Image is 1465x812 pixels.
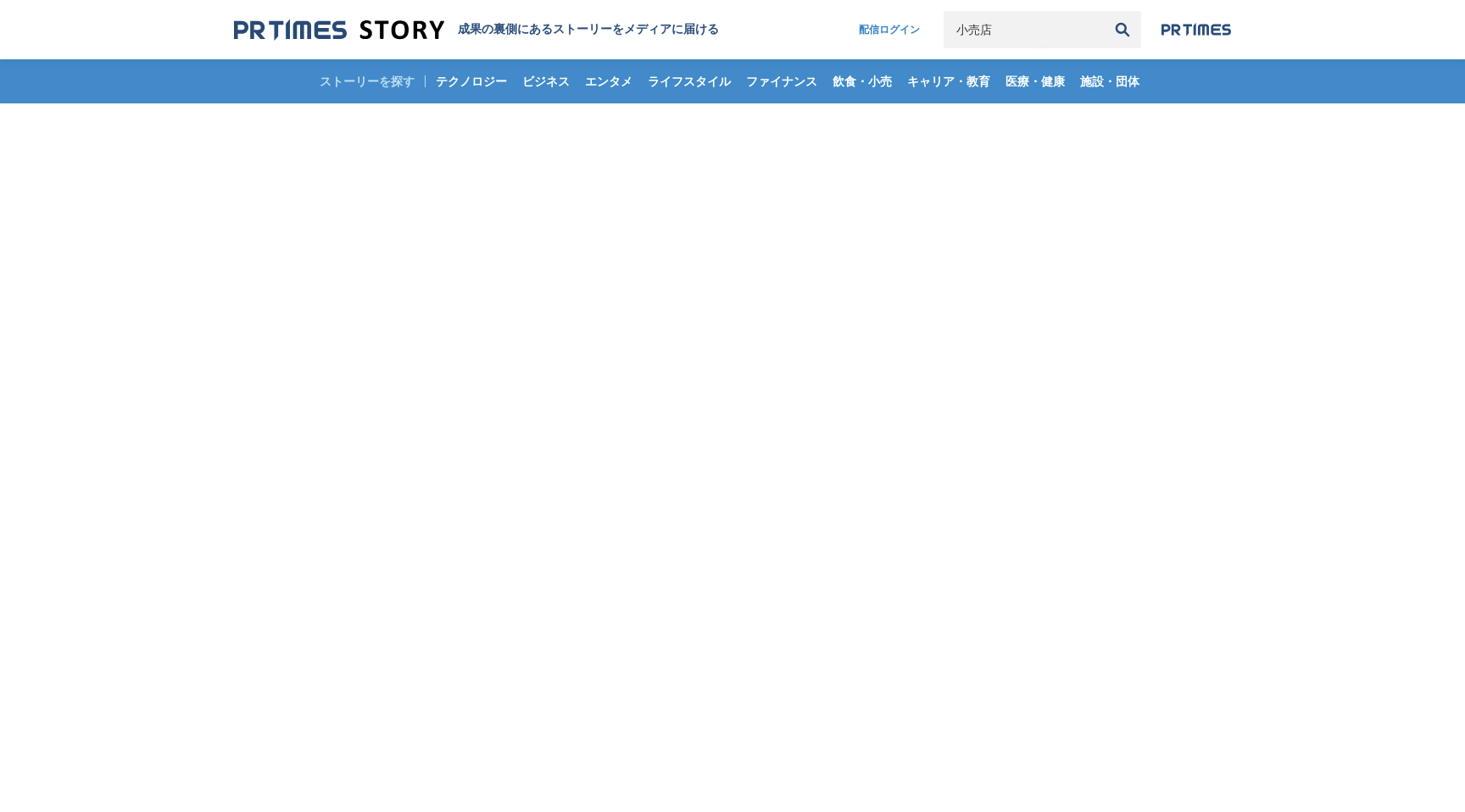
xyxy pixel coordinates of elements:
[641,74,738,89] span: ライフスタイル
[234,19,444,42] img: 成果の裏側にあるストーリーをメディアに届ける
[900,74,997,89] span: キャリア・教育
[578,59,639,103] a: エンタメ
[458,22,719,37] h1: 成果の裏側にあるストーリーをメディアに届ける
[999,59,1072,103] a: 医療・健康
[429,59,514,103] a: テクノロジー
[739,59,824,103] a: ファイナンス
[1104,11,1141,48] button: 検索
[578,74,639,89] span: エンタメ
[515,74,577,89] span: ビジネス
[429,74,514,89] span: テクノロジー
[826,74,899,89] span: 飲食・小売
[234,19,719,42] a: 成果の裏側にあるストーリーをメディアに届ける 成果の裏側にあるストーリーをメディアに届ける
[826,59,899,103] a: 飲食・小売
[842,11,937,48] a: 配信ログイン
[999,74,1072,89] span: 医療・健康
[900,59,997,103] a: キャリア・教育
[1161,23,1231,36] img: prtimes
[944,11,1104,48] input: キーワードで検索
[641,59,738,103] a: ライフスタイル
[739,74,824,89] span: ファイナンス
[1073,74,1146,89] span: 施設・団体
[1073,59,1146,103] a: 施設・団体
[515,59,577,103] a: ビジネス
